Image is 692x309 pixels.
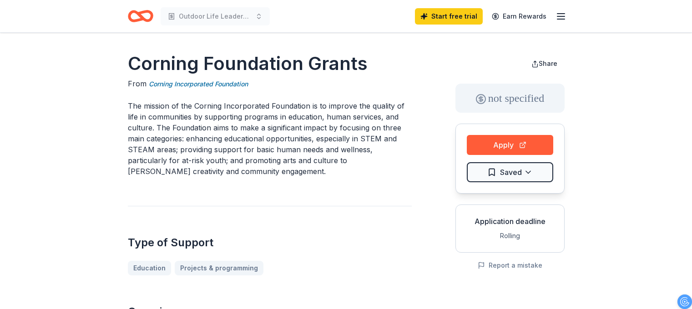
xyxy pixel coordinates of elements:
[128,235,412,250] h2: Type of Support
[455,84,565,113] div: not specified
[500,166,522,178] span: Saved
[128,5,153,27] a: Home
[467,162,553,182] button: Saved
[463,216,557,227] div: Application deadline
[175,261,263,275] a: Projects & programming
[128,100,412,177] p: The mission of the Corning Incorporated Foundation is to improve the quality of life in communiti...
[463,230,557,241] div: Rolling
[149,79,248,90] a: Corning Incorporated Foundation
[478,260,542,271] button: Report a mistake
[467,135,553,155] button: Apply
[179,11,252,22] span: Outdoor Life Leadership: Empowering Young Men Through Adventure & Preparedness
[128,78,412,90] div: From
[128,261,171,275] a: Education
[128,51,412,76] h1: Corning Foundation Grants
[524,55,565,73] button: Share
[161,7,270,25] button: Outdoor Life Leadership: Empowering Young Men Through Adventure & Preparedness
[415,8,483,25] a: Start free trial
[486,8,552,25] a: Earn Rewards
[539,60,557,67] span: Share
